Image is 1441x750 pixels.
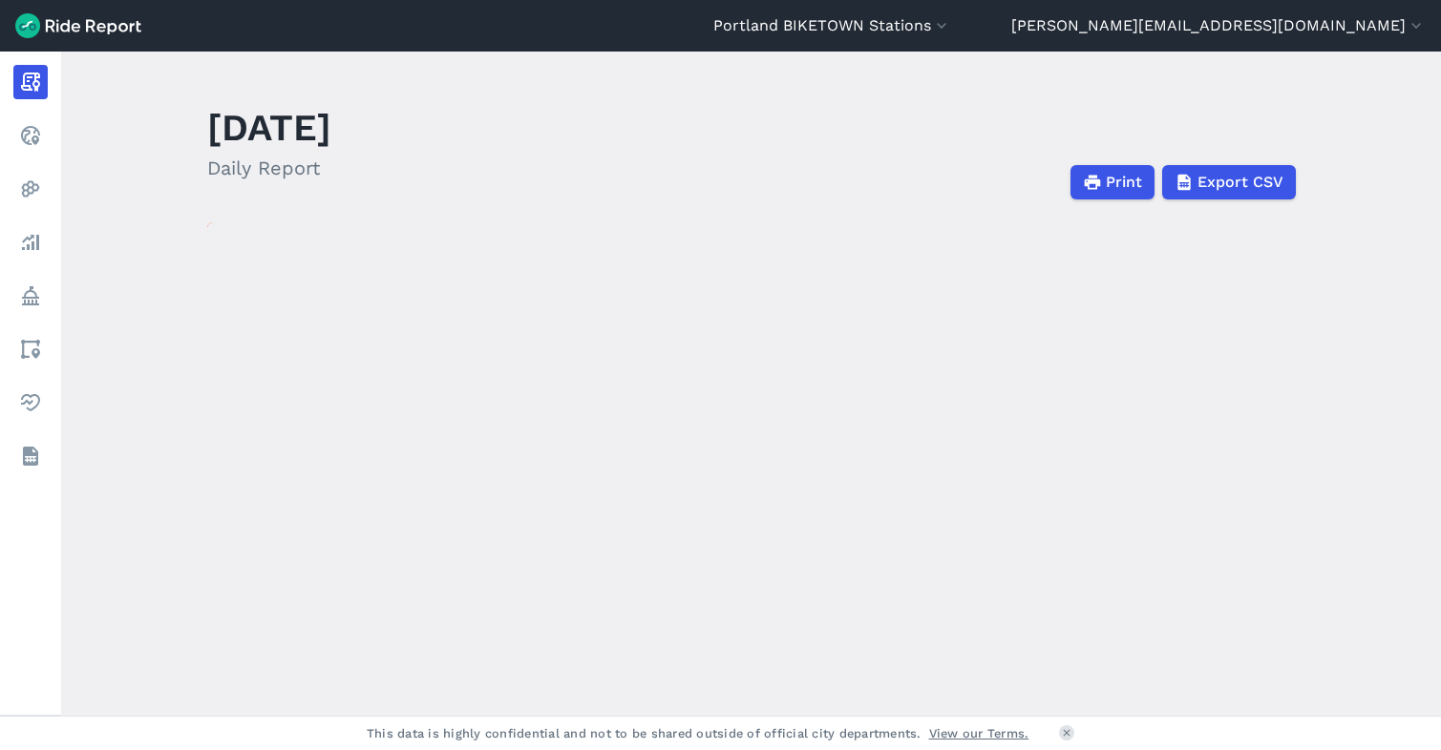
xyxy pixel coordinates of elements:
a: Health [13,385,48,420]
a: Heatmaps [13,172,48,206]
a: Analyze [13,225,48,260]
span: Export CSV [1197,171,1283,194]
img: Ride Report [15,13,141,38]
a: View our Terms. [929,724,1029,742]
h1: [DATE] [207,101,331,154]
span: Print [1106,171,1142,194]
a: Report [13,65,48,99]
h2: Daily Report [207,154,331,182]
a: Areas [13,332,48,366]
button: Portland BIKETOWN Stations [713,14,951,37]
a: Datasets [13,439,48,473]
button: Print [1070,165,1155,199]
button: Export CSV [1162,165,1296,199]
button: [PERSON_NAME][EMAIL_ADDRESS][DOMAIN_NAME] [1011,14,1426,37]
a: Policy [13,279,48,313]
a: Realtime [13,118,48,153]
